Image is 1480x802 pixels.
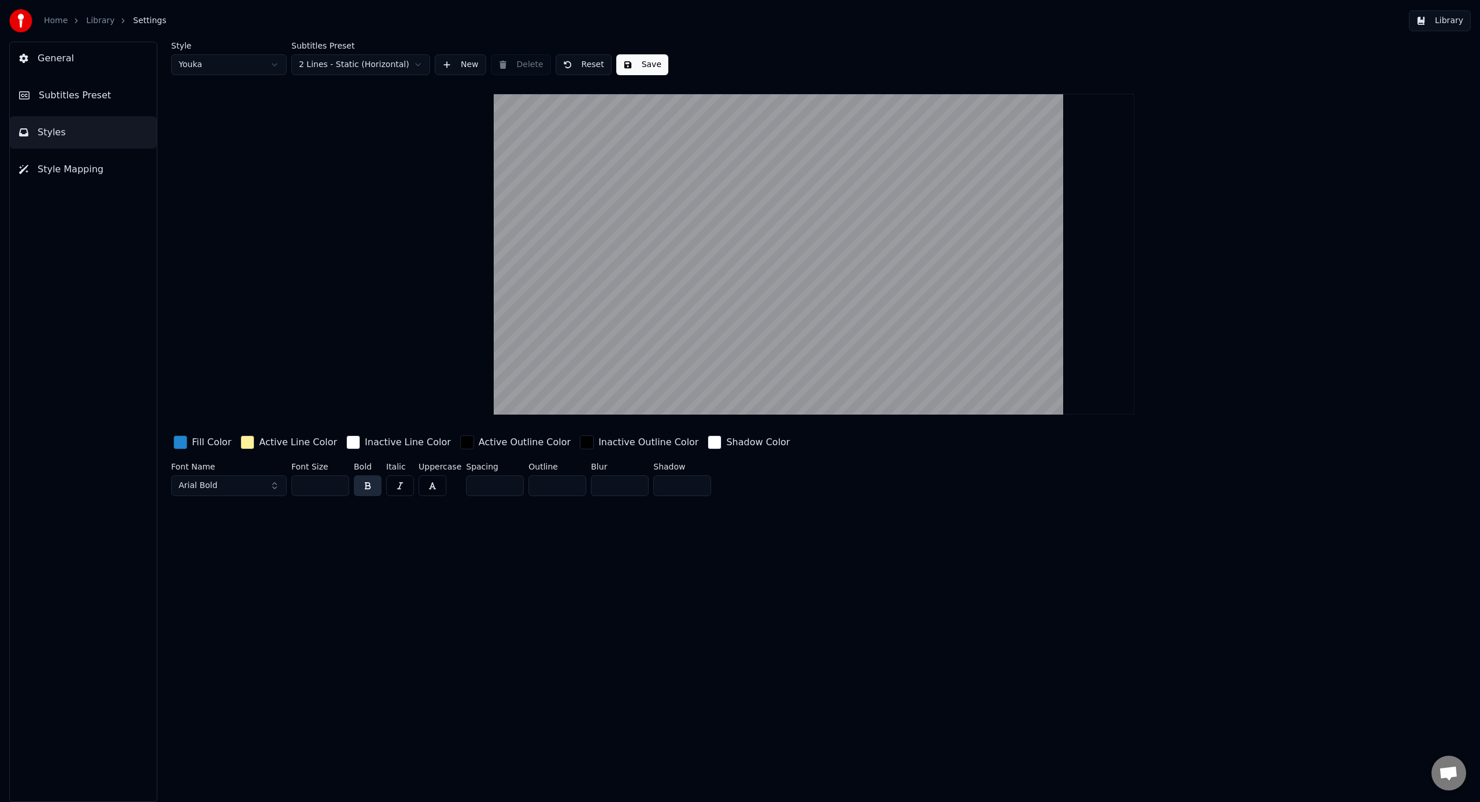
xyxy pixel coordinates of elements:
[44,15,68,27] a: Home
[238,433,339,452] button: Active Line Color
[466,463,524,471] label: Spacing
[38,162,103,176] span: Style Mapping
[44,15,166,27] nav: breadcrumb
[705,433,792,452] button: Shadow Color
[179,480,217,491] span: Arial Bold
[10,79,157,112] button: Subtitles Preset
[10,42,157,75] button: General
[528,463,586,471] label: Outline
[616,54,668,75] button: Save
[419,463,461,471] label: Uppercase
[38,125,66,139] span: Styles
[1431,756,1466,790] a: Open chat
[10,153,157,186] button: Style Mapping
[39,88,111,102] span: Subtitles Preset
[133,15,166,27] span: Settings
[653,463,711,471] label: Shadow
[386,463,414,471] label: Italic
[344,433,453,452] button: Inactive Line Color
[10,116,157,149] button: Styles
[38,51,74,65] span: General
[171,463,287,471] label: Font Name
[591,463,649,471] label: Blur
[291,463,349,471] label: Font Size
[479,435,571,449] div: Active Outline Color
[458,433,573,452] button: Active Outline Color
[726,435,790,449] div: Shadow Color
[365,435,451,449] div: Inactive Line Color
[192,435,231,449] div: Fill Color
[598,435,698,449] div: Inactive Outline Color
[86,15,114,27] a: Library
[354,463,382,471] label: Bold
[291,42,430,50] label: Subtitles Preset
[171,433,234,452] button: Fill Color
[578,433,701,452] button: Inactive Outline Color
[435,54,486,75] button: New
[9,9,32,32] img: youka
[556,54,612,75] button: Reset
[1409,10,1471,31] button: Library
[171,42,287,50] label: Style
[259,435,337,449] div: Active Line Color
